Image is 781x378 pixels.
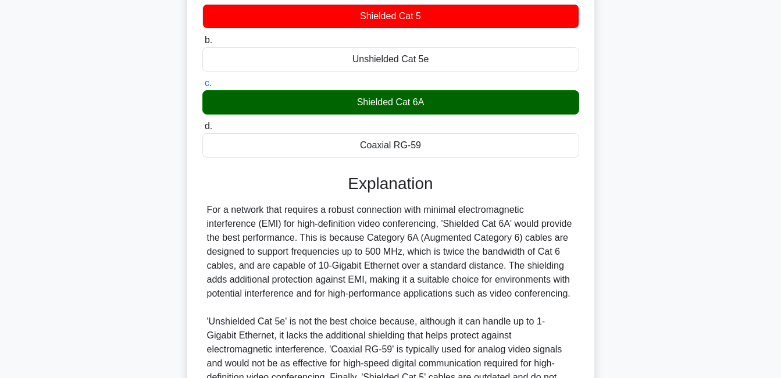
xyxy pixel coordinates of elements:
[202,90,579,115] div: Shielded Cat 6A
[205,35,212,45] span: b.
[205,121,212,131] span: d.
[205,78,212,88] span: c.
[202,133,579,158] div: Coaxial RG-59
[202,4,579,28] div: Shielded Cat 5
[209,174,572,194] h3: Explanation
[202,47,579,72] div: Unshielded Cat 5e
